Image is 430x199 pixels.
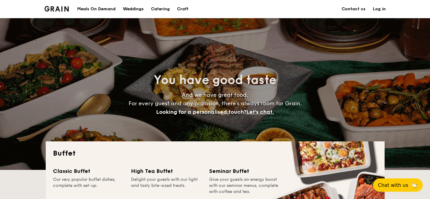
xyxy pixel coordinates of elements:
div: Classic Buffet [53,167,124,175]
span: And we have great food. For every guest and any occasion, there’s always room for Grain. [129,92,302,115]
div: Our very popular buffet dishes, complete with set-up. [53,177,124,195]
div: High Tea Buffet [131,167,202,175]
h2: Buffet [53,149,377,158]
span: Chat with us [378,182,408,188]
span: You have good taste [154,73,276,87]
span: Looking for a personalised touch? [156,109,246,115]
img: Grain [44,6,69,12]
span: Let's chat. [246,109,274,115]
div: Delight your guests with our light and tasty bite-sized treats. [131,177,202,195]
div: Seminar Buffet [209,167,280,175]
a: Logotype [44,6,69,12]
span: 🦙 [411,182,418,189]
button: Chat with us🦙 [373,178,423,192]
div: Give your guests an energy boost with our seminar menus, complete with coffee and tea. [209,177,280,195]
